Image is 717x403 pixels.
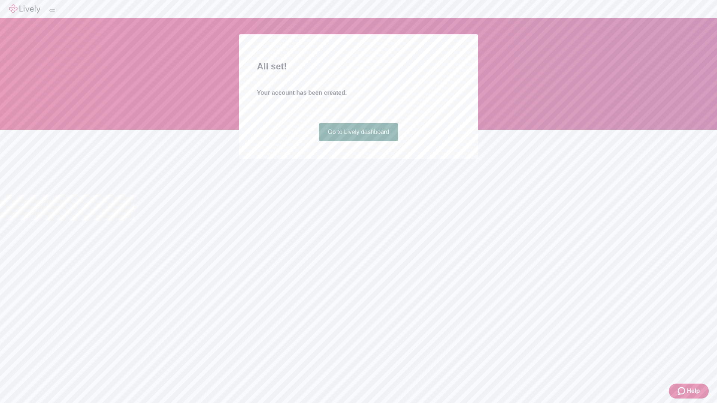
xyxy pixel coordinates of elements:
[257,60,460,73] h2: All set!
[49,9,55,12] button: Log out
[319,123,398,141] a: Go to Lively dashboard
[9,4,40,13] img: Lively
[678,387,687,396] svg: Zendesk support icon
[669,384,709,399] button: Zendesk support iconHelp
[257,88,460,97] h4: Your account has been created.
[687,387,700,396] span: Help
